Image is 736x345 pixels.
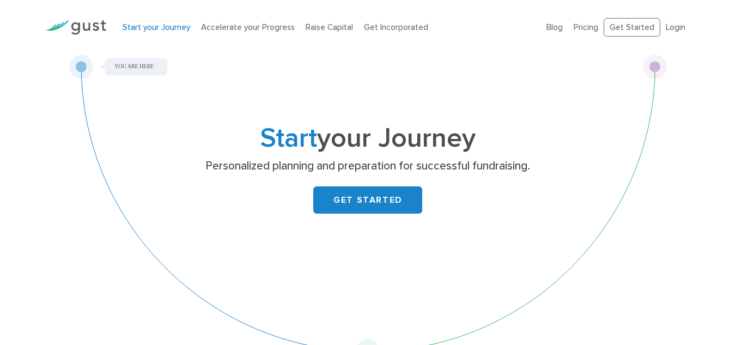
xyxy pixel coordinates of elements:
[260,122,317,154] span: Start
[153,126,583,151] h1: your Journey
[364,22,428,32] a: Get Incorporated
[201,22,295,32] a: Accelerate your Progress
[574,22,598,32] a: Pricing
[306,22,353,32] a: Raise Capital
[313,186,422,214] a: GET STARTED
[546,22,563,32] a: Blog
[123,22,190,32] a: Start your Journey
[666,22,685,32] a: Login
[604,18,660,37] a: Get Started
[157,159,579,174] p: Personalized planning and preparation for successful fundraising.
[45,20,106,35] img: Gust Logo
